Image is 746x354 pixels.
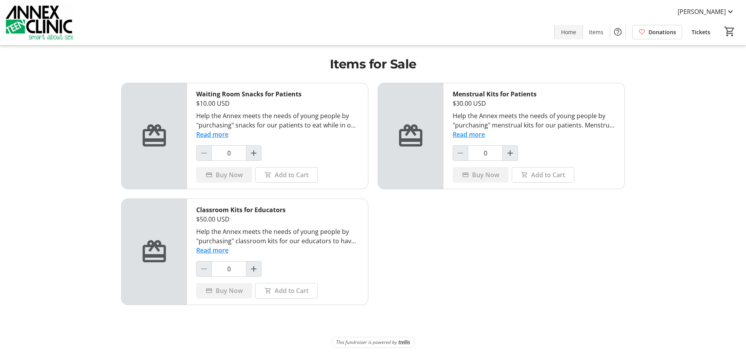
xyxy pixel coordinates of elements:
[503,146,518,160] button: Increment by one
[561,28,576,36] span: Home
[196,130,228,139] button: Read more
[555,25,582,39] a: Home
[583,25,610,39] a: Items
[196,214,359,224] div: $50.00 USD
[399,340,410,345] img: Trellis Logo
[589,28,603,36] span: Items
[5,3,74,42] img: Annex Teen Clinic's Logo
[196,205,359,214] div: Classroom Kits for Educators
[196,246,228,255] button: Read more
[196,89,359,99] div: Waiting Room Snacks for Patients
[196,99,359,108] div: $10.00 USD
[685,25,716,39] a: Tickets
[211,145,246,161] input: Waiting Room Snacks for Patients Quantity
[632,25,682,39] a: Donations
[648,28,676,36] span: Donations
[246,262,261,276] button: Increment by one
[678,7,726,16] span: [PERSON_NAME]
[468,145,503,161] input: Menstrual Kits for Patients Quantity
[453,111,615,130] div: Help the Annex meets the needs of young people by "purchasing" menstrual kits for our patients. M...
[453,99,615,108] div: $30.00 USD
[692,28,710,36] span: Tickets
[246,146,261,160] button: Increment by one
[671,5,741,18] button: [PERSON_NAME]
[453,89,615,99] div: Menstrual Kits for Patients
[196,111,359,130] div: Help the Annex meets the needs of young people by "purchasing" snacks for our patients to eat whi...
[336,339,397,346] span: This fundraiser is powered by
[196,227,359,246] div: Help the Annex meets the needs of young people by "purchasing" classroom kits for our educators t...
[211,261,246,277] input: Classroom Kits for Educators Quantity
[121,55,625,73] h1: Items for Sale
[723,24,737,38] button: Cart
[453,130,485,139] button: Read more
[610,24,626,40] button: Help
